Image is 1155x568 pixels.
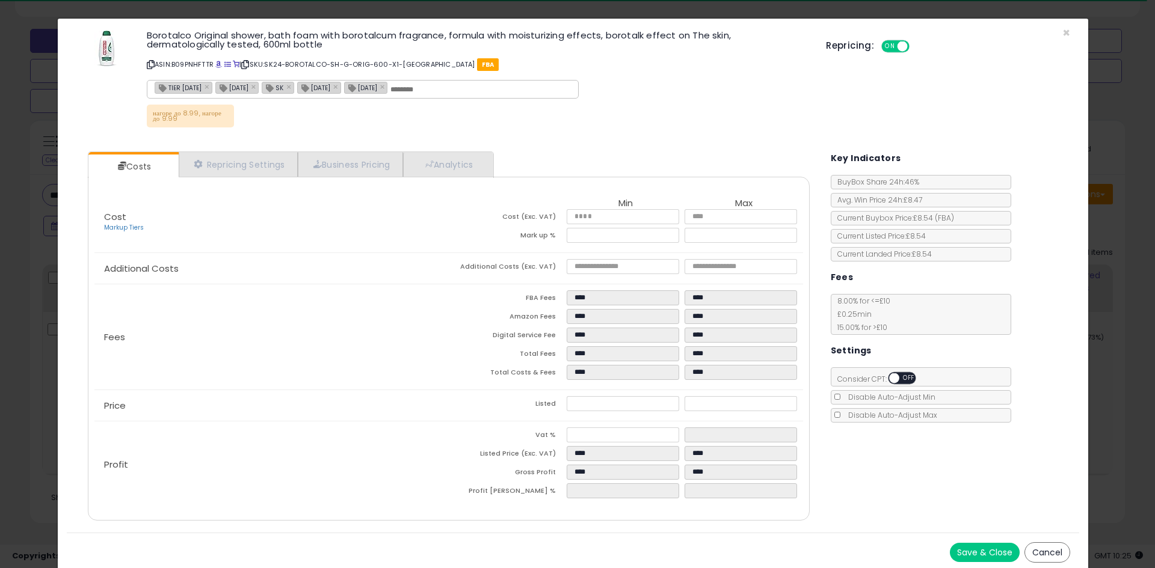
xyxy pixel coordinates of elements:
[831,195,922,205] span: Avg. Win Price 24h: £8.47
[94,460,449,469] p: Profit
[899,373,919,383] span: OFF
[935,213,954,223] span: ( FBA )
[94,264,449,273] p: Additional Costs
[567,198,685,209] th: Min
[449,228,567,246] td: Mark up %
[233,60,239,69] a: Your listing only
[831,213,954,223] span: Current Buybox Price:
[345,82,377,93] span: [DATE]
[224,60,231,69] a: All offer listings
[333,81,340,92] a: ×
[831,231,926,241] span: Current Listed Price: £8.54
[380,81,387,92] a: ×
[403,152,492,177] a: Analytics
[908,41,927,52] span: OFF
[831,249,932,259] span: Current Landed Price: £8.54
[88,154,177,179] a: Costs
[449,427,567,446] td: Vat %
[842,392,935,402] span: Disable Auto-Adjust Min
[286,81,294,92] a: ×
[251,81,259,92] a: ×
[449,259,567,278] td: Additional Costs (Exc. VAT)
[1062,24,1070,41] span: ×
[831,309,872,319] span: £0.25 min
[831,296,890,332] span: 8.00 % for <= £10
[831,343,872,358] h5: Settings
[449,290,567,309] td: FBA Fees
[449,465,567,483] td: Gross Profit
[1024,542,1070,563] button: Cancel
[831,270,854,285] h5: Fees
[913,213,954,223] span: £8.54
[94,212,449,233] p: Cost
[94,31,119,67] img: 314xfY7xIqL._SL60_.jpg
[449,209,567,228] td: Cost (Exc. VAT)
[449,365,567,383] td: Total Costs & Fees
[842,410,937,420] span: Disable Auto-Adjust Max
[882,41,898,52] span: ON
[155,82,202,93] span: TIER [DATE]
[831,322,887,332] span: 15.00 % for > £10
[179,152,298,177] a: Repricing Settings
[215,60,222,69] a: BuyBox page
[147,31,808,49] h3: Borotalco Original shower, bath foam with borotalcum fragrance, formula with moisturizing effects...
[94,401,449,411] p: Price
[831,374,932,384] span: Consider CPT:
[477,58,499,71] span: FBA
[685,198,802,209] th: Max
[94,332,449,342] p: Fees
[205,81,212,92] a: ×
[449,446,567,465] td: Listed Price (Exc. VAT)
[104,223,144,232] a: Markup Tiers
[449,328,567,346] td: Digital Service Fee
[950,543,1020,562] button: Save & Close
[449,346,567,365] td: Total Fees
[831,151,901,166] h5: Key Indicators
[298,152,403,177] a: Business Pricing
[449,483,567,502] td: Profit [PERSON_NAME] %
[147,105,234,127] p: нагоре до 8.99, нагоре до 9.99
[147,55,808,74] p: ASIN: B09PNHFTTR | SKU: SK24-BOROTALCO-SH-G-ORIG-600-X1-[GEOGRAPHIC_DATA]
[449,309,567,328] td: Amazon Fees
[831,177,919,187] span: BuyBox Share 24h: 46%
[216,82,248,93] span: [DATE]
[262,82,283,93] span: SK
[826,41,874,50] h5: Repricing:
[298,82,330,93] span: [DATE]
[449,396,567,415] td: Listed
